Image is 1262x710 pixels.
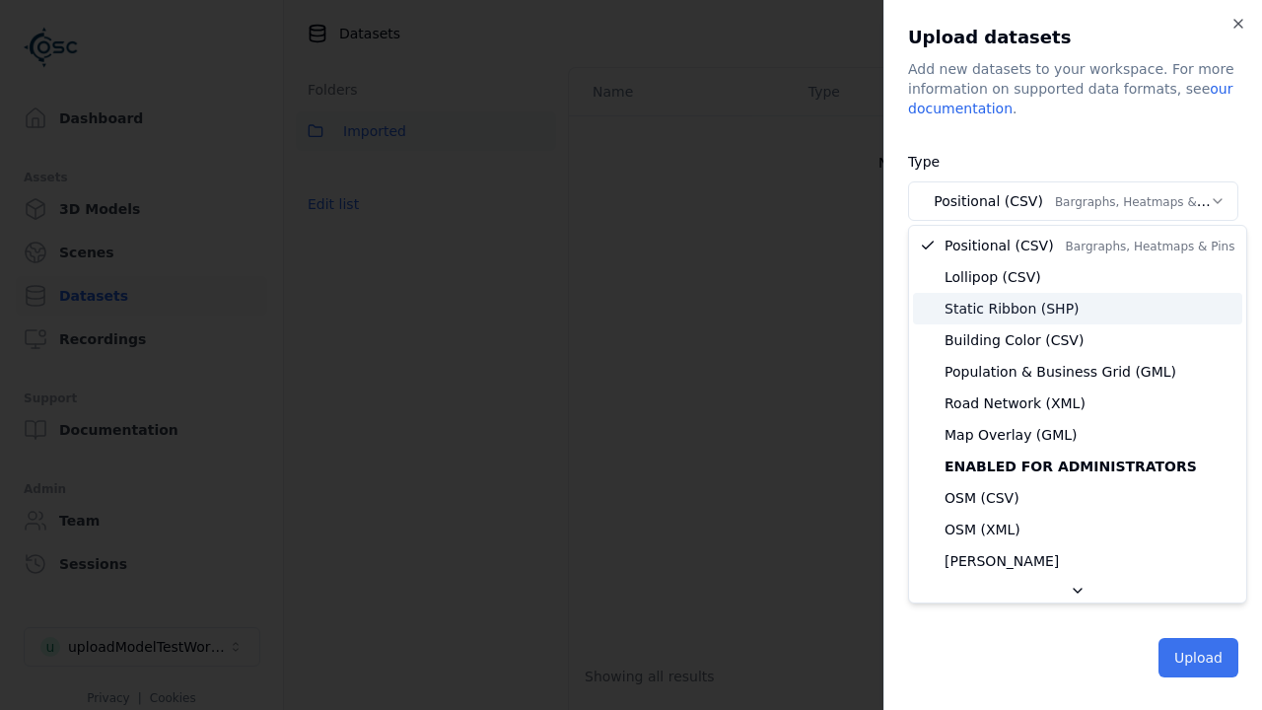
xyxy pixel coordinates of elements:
[945,330,1084,350] span: Building Color (CSV)
[945,520,1020,539] span: OSM (XML)
[945,299,1080,319] span: Static Ribbon (SHP)
[945,425,1078,445] span: Map Overlay (GML)
[945,393,1086,413] span: Road Network (XML)
[945,488,1019,508] span: OSM (CSV)
[913,451,1242,482] div: Enabled for administrators
[945,267,1041,287] span: Lollipop (CSV)
[945,551,1059,571] span: [PERSON_NAME]
[1066,240,1235,253] span: Bargraphs, Heatmaps & Pins
[945,362,1176,382] span: Population & Business Grid (GML)
[945,236,1234,255] span: Positional (CSV)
